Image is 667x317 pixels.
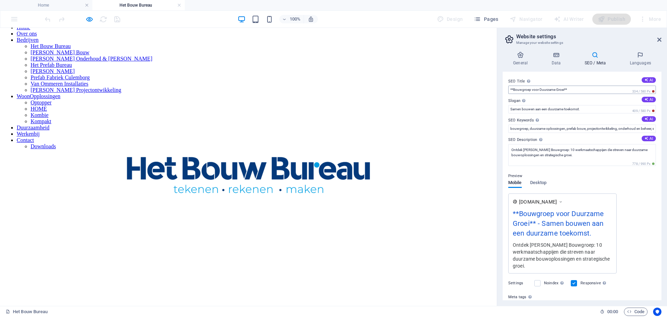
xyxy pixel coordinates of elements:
h4: Het Bouw Bureau [92,1,185,9]
a: Click to cancel selection. Double-click to open Pages [6,308,48,316]
h4: SEO / Meta [574,51,619,66]
h2: Website settings [516,33,661,40]
div: Preview [508,180,546,193]
span: 778 / 990 Px [631,161,656,166]
button: Click here to leave preview mode and continue editing [85,15,93,23]
span: Code [627,308,644,316]
div: **Bouwgroep voor Duurzame Groei** - Samen bouwen aan een duurzame toekomst. [513,208,612,241]
button: SEO Description [642,136,656,141]
h3: Manage your website settings [516,40,648,46]
input: Slogan... [508,105,656,113]
button: Slogan [642,97,656,102]
span: 334 / 580 Px [631,89,656,94]
span: Mobile [508,179,522,188]
h6: Session time [600,308,618,316]
label: Slogan [508,97,656,105]
h4: Languages [619,51,661,66]
span: Desktop [530,179,547,188]
span: 409 / 580 Px [631,109,656,113]
label: Settings [508,279,531,287]
div: Ontdek [PERSON_NAME] Bouwgroep: 10 werkmaatschappijen die streven naar duurzame bouwoplossingen e... [513,241,612,269]
button: SEO Title [642,77,656,83]
p: Preview [508,172,522,180]
label: Noindex [544,279,567,287]
label: Meta tags [508,293,656,301]
span: [DOMAIN_NAME] [519,198,557,205]
h4: Data [541,51,574,66]
span: : [612,309,613,314]
button: Pages [471,14,501,25]
label: SEO Title [508,77,656,86]
button: 100% [279,15,304,23]
i: On resize automatically adjust zoom level to fit chosen device. [308,16,314,22]
h6: 100% [290,15,301,23]
button: Code [624,308,648,316]
button: Usercentrics [653,308,661,316]
label: SEO Keywords [508,116,656,125]
label: Responsive [580,279,608,287]
span: Pages [474,16,498,23]
div: Design (Ctrl+Alt+Y) [434,14,466,25]
button: SEO Keywords [642,116,656,122]
span: 00 00 [607,308,618,316]
h4: General [503,51,541,66]
label: SEO Description [508,136,656,144]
